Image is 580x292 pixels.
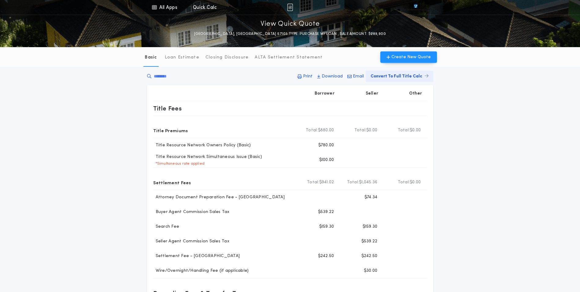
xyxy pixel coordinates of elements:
span: $1,045.36 [359,179,377,185]
p: $242.50 [318,253,334,259]
p: ALTA Settlement Statement [255,54,323,61]
p: Other [409,91,422,97]
span: Convert To Full Title Calc [371,73,422,80]
button: Email [345,71,366,82]
p: Search Fee [153,224,179,230]
button: Download [315,71,345,82]
span: $0.00 [410,127,421,133]
span: Create New Quote [391,54,431,60]
p: $780.00 [318,142,334,148]
p: * Simultaneous rate applied [153,161,205,166]
p: Seller Agent Commission Sales Tax [153,238,229,245]
span: $880.00 [318,127,334,133]
p: Settlement Fee - [GEOGRAPHIC_DATA] [153,253,240,259]
p: Title Fees [153,103,182,113]
img: img [287,4,293,11]
p: Closing Disclosure [205,54,249,61]
p: $242.50 [361,253,378,259]
b: Total: [398,127,410,133]
b: Total: [307,179,319,185]
p: Print [303,73,312,80]
b: Total: [347,179,359,185]
p: $30.00 [364,268,378,274]
p: Settlement Fees [153,178,191,187]
p: Basic [145,54,157,61]
p: Title Resource Network Simultaneous Issue (Basic) [153,154,262,160]
span: $0.00 [410,179,421,185]
span: $0.00 [366,127,377,133]
p: View Quick Quote [260,19,320,29]
p: $539.22 [361,238,378,245]
p: Loan Estimate [165,54,199,61]
button: Create New Quote [380,51,437,63]
p: Email [353,73,364,80]
p: Download [322,73,343,80]
b: Total: [306,127,318,133]
p: Title Premiums [153,125,188,135]
button: Print [296,71,314,82]
b: Total: [398,179,410,185]
p: Title Resource Network Owners Policy (Basic) [153,142,251,148]
p: $159.30 [363,224,378,230]
p: Seller [366,91,379,97]
p: Borrower [315,91,334,97]
p: [GEOGRAPHIC_DATA], [GEOGRAPHIC_DATA] 57103 TYPE: PURCHASE W/ LOAN , SALE AMOUNT: $289,900 [194,31,386,37]
p: $100.00 [319,157,334,163]
button: Convert To Full Title Calc [366,71,433,82]
p: $74.34 [364,194,378,200]
img: vs-icon [403,4,428,10]
p: Buyer Agent Commission Sales Tax [153,209,230,215]
p: $539.22 [318,209,334,215]
p: Attorney Document Preparation Fee - [GEOGRAPHIC_DATA] [153,194,285,200]
b: Total: [354,127,367,133]
p: $159.30 [319,224,334,230]
p: Wire/Overnight/Handling Fee (if applicable) [153,268,249,274]
span: $941.02 [319,179,334,185]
